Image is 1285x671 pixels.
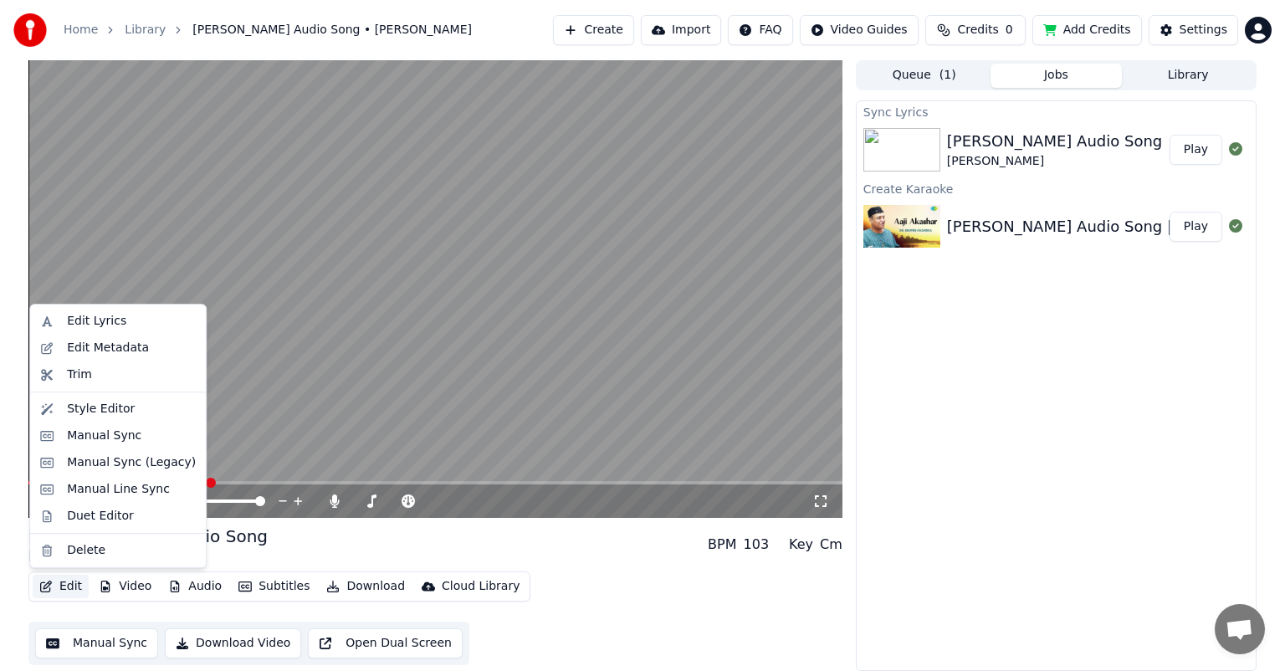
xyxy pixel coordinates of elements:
[744,535,770,555] div: 103
[800,15,919,45] button: Video Guides
[64,22,98,38] a: Home
[641,15,721,45] button: Import
[33,575,89,598] button: Edit
[553,15,634,45] button: Create
[947,130,1162,153] div: [PERSON_NAME] Audio Song
[939,67,956,84] span: ( 1 )
[442,578,520,595] div: Cloud Library
[161,575,228,598] button: Audio
[192,22,472,38] span: [PERSON_NAME] Audio Song • [PERSON_NAME]
[1149,15,1238,45] button: Settings
[708,535,736,555] div: BPM
[67,428,141,444] div: Manual Sync
[125,22,166,38] a: Library
[67,454,196,471] div: Manual Sync (Legacy)
[1180,22,1227,38] div: Settings
[1032,15,1142,45] button: Add Credits
[308,628,463,658] button: Open Dual Screen
[35,628,158,658] button: Manual Sync
[232,575,316,598] button: Subtitles
[28,525,268,548] div: [PERSON_NAME] Audio Song
[1170,212,1222,242] button: Play
[991,64,1123,88] button: Jobs
[857,101,1256,121] div: Sync Lyrics
[1006,22,1013,38] span: 0
[67,313,126,330] div: Edit Lyrics
[67,401,135,417] div: Style Editor
[820,535,842,555] div: Cm
[857,178,1256,198] div: Create Karaoke
[925,15,1026,45] button: Credits0
[13,13,47,47] img: youka
[67,481,170,498] div: Manual Line Sync
[320,575,412,598] button: Download
[28,548,268,565] div: [PERSON_NAME]
[67,366,92,383] div: Trim
[728,15,792,45] button: FAQ
[67,508,134,525] div: Duet Editor
[947,153,1162,170] div: [PERSON_NAME]
[789,535,813,555] div: Key
[957,22,998,38] span: Credits
[67,542,105,559] div: Delete
[1215,604,1265,654] a: Open chat
[92,575,158,598] button: Video
[165,628,301,658] button: Download Video
[64,22,472,38] nav: breadcrumb
[67,340,149,356] div: Edit Metadata
[858,64,991,88] button: Queue
[1122,64,1254,88] button: Library
[1170,135,1222,165] button: Play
